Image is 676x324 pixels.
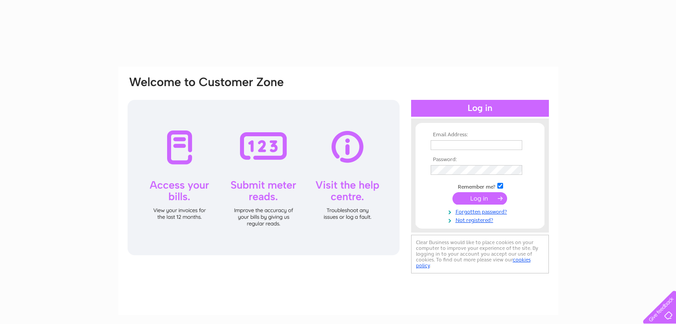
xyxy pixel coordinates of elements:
input: Submit [452,192,507,205]
a: Forgotten password? [431,207,532,215]
div: Clear Business would like to place cookies on your computer to improve your experience of the sit... [411,235,549,273]
th: Email Address: [428,132,532,138]
td: Remember me? [428,182,532,190]
a: cookies policy [416,257,531,269]
th: Password: [428,157,532,163]
a: Not registered? [431,215,532,224]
